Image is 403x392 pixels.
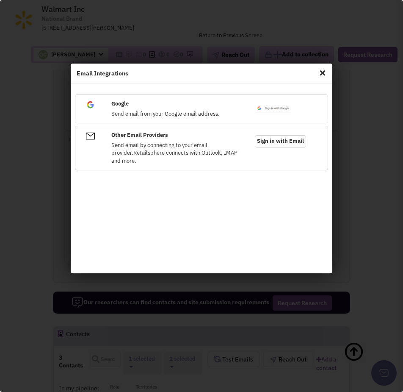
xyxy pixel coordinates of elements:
span: Send email by connecting to your email provider.Retailsphere connects with Outlook, IMAP and more. [111,142,237,164]
span: Sign in with Email [255,135,306,147]
img: OtherEmail.png [86,131,95,141]
label: Other Email Providers [111,131,168,139]
img: btn_google_signin_light_normal_web@2x.png [255,104,292,113]
label: Google [111,100,129,108]
img: Google.png [86,100,95,109]
span: Close [317,66,328,80]
h4: Email Integrations [77,70,327,77]
span: Send email from your Google email address. [111,110,220,117]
